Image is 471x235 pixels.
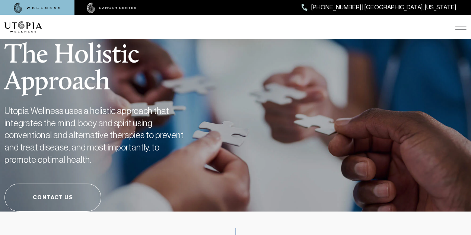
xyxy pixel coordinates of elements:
[302,3,456,12] a: [PHONE_NUMBER] | [GEOGRAPHIC_DATA], [US_STATE]
[4,184,101,212] a: Contact Us
[455,24,467,30] img: icon-hamburger
[311,3,456,12] span: [PHONE_NUMBER] | [GEOGRAPHIC_DATA], [US_STATE]
[4,105,191,166] h2: Utopia Wellness uses a holistic approach that integrates the mind, body and spirit using conventi...
[4,24,224,96] h1: The Holistic Approach
[14,3,61,13] img: wellness
[87,3,137,13] img: cancer center
[4,21,42,33] img: logo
